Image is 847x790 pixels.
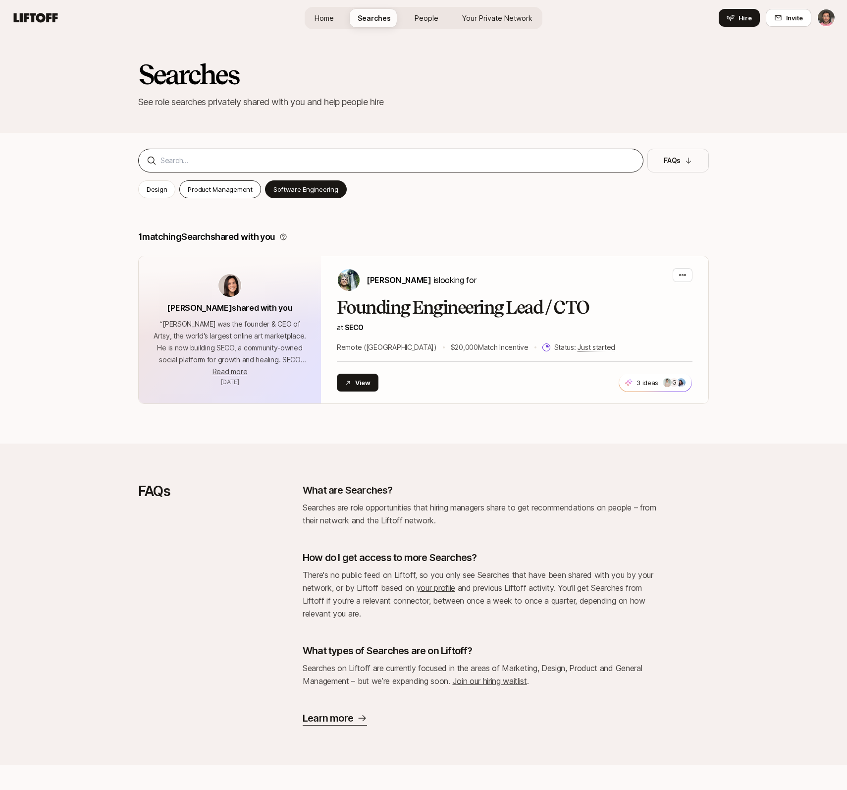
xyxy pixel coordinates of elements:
span: Hire [739,13,752,23]
a: Learn more [303,711,367,726]
button: Read more [212,366,247,378]
span: July 23, 2025 4:39pm [221,378,239,386]
a: Your Private Network [454,9,540,27]
p: “ [PERSON_NAME] was the founder & CEO of Artsy, the world's largest online art marketplace. He is... [151,318,309,366]
p: FAQs [138,483,170,726]
span: Read more [212,367,247,376]
button: 3 ideasG [619,373,692,392]
a: People [407,9,446,27]
span: People [415,13,438,23]
p: Design [147,184,167,194]
p: at [337,322,692,334]
p: There's no public feed on Liftoff, so you only see Searches that have been shared with you by you... [303,568,659,620]
p: What types of Searches are on Liftoff? [303,644,473,658]
p: is looking for [367,274,476,286]
p: FAQs [664,155,681,167]
span: SECO [345,323,364,332]
p: 3 ideas [636,378,658,388]
a: Home [307,9,342,27]
p: What are Searches? [303,483,393,497]
p: Remote ([GEOGRAPHIC_DATA]) [337,341,437,353]
span: Your Private Network [462,13,532,23]
p: Software Engineering [273,184,338,194]
span: Invite [786,13,803,23]
span: [PERSON_NAME] shared with you [167,303,292,313]
button: View [337,374,378,392]
p: 1 matching Search shared with you [138,230,275,244]
span: [PERSON_NAME] [367,275,431,285]
p: $20,000 Match Incentive [451,341,529,353]
span: Just started [578,343,615,352]
button: Invite [766,9,811,27]
span: Searches [358,13,391,23]
p: Searches are role opportunities that hiring managers share to get recommendations on people – fro... [303,501,659,527]
p: Product Management [188,184,252,194]
button: Glenn Garriock [817,9,835,27]
img: ACg8ocKhcGRvChYzWN2dihFRyxedT7mU-5ndcsMXykEoNcm4V62MVdan=s160-c [663,378,672,387]
p: Learn more [303,711,353,725]
a: your profile [417,583,455,593]
button: Hire [719,9,760,27]
span: Home [315,13,334,23]
span: Searches on Liftoff are currently focused in the areas of Marketing, Design, Product and General ... [303,663,642,686]
img: avatar-url [218,274,241,297]
h2: Founding Engineering Lead / CTO [337,298,692,318]
img: Glenn Garriock [818,9,835,26]
img: 3b21b1e9_db0a_4655_a67f_ab9b1489a185.jpg [677,378,686,387]
p: See role searches privately shared with you and help people hire [138,95,709,109]
button: FAQs [647,149,709,172]
h2: Searches [138,59,709,89]
p: Status: [554,341,615,353]
img: Carter Cleveland [338,269,360,291]
a: Searches [350,9,399,27]
p: G [672,377,677,389]
a: Join our hiring waitlist [453,676,527,686]
p: How do I get access to more Searches? [303,551,476,564]
input: Search... [160,155,635,167]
